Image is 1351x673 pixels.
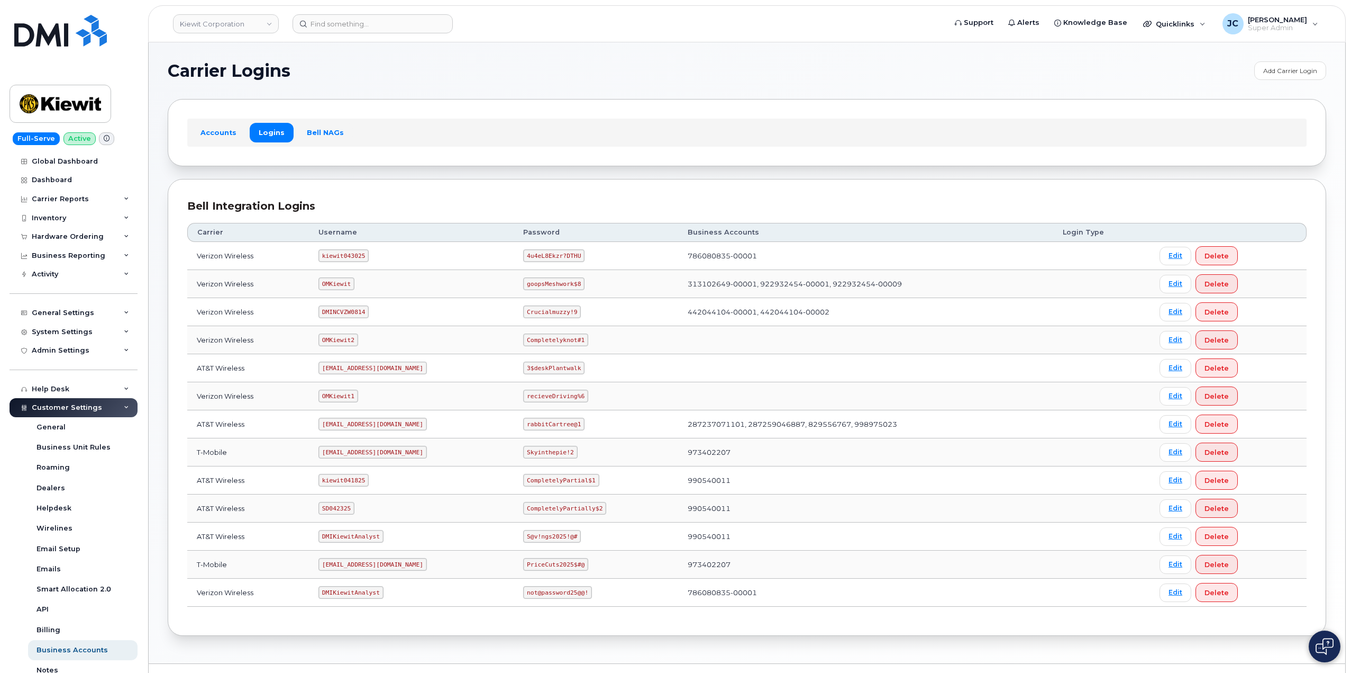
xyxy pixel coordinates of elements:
code: not@password25@@! [523,586,592,599]
td: Verizon Wireless [187,270,309,298]
button: Delete [1195,583,1238,602]
td: 973402207 [678,438,1053,466]
code: [EMAIL_ADDRESS][DOMAIN_NAME] [318,558,427,571]
code: S@v!ngs2025!@# [523,530,581,543]
code: OMKiewit1 [318,390,358,402]
span: Delete [1204,504,1229,514]
a: Add Carrier Login [1254,61,1326,80]
a: Edit [1160,387,1191,406]
span: Carrier Logins [168,63,290,79]
code: SD042325 [318,502,354,515]
td: AT&T Wireless [187,523,309,551]
td: 990540011 [678,495,1053,523]
button: Delete [1195,246,1238,265]
span: Delete [1204,335,1229,345]
td: 442044104-00001, 442044104-00002 [678,298,1053,326]
a: Edit [1160,443,1191,462]
span: Delete [1204,419,1229,429]
code: [EMAIL_ADDRESS][DOMAIN_NAME] [318,362,427,374]
td: 786080835-00001 [678,242,1053,270]
button: Delete [1195,387,1238,406]
code: OMKiewit2 [318,334,358,346]
span: Delete [1204,447,1229,457]
td: Verizon Wireless [187,579,309,607]
a: Edit [1160,555,1191,574]
a: Edit [1160,359,1191,378]
th: Login Type [1053,223,1150,242]
span: Delete [1204,560,1229,570]
th: Business Accounts [678,223,1053,242]
span: Delete [1204,251,1229,261]
code: 4u4eL8Ekzr?DTHU [523,249,585,262]
td: AT&T Wireless [187,495,309,523]
td: Verizon Wireless [187,298,309,326]
button: Delete [1195,415,1238,434]
code: Completelyknot#1 [523,334,588,346]
code: PriceCuts2025$#@ [523,558,588,571]
code: kiewit041825 [318,474,369,487]
code: Crucialmuzzy!9 [523,306,581,318]
td: 973402207 [678,551,1053,579]
span: Delete [1204,475,1229,486]
code: DMIKiewitAnalyst [318,586,384,599]
td: 990540011 [678,523,1053,551]
code: recieveDriving%6 [523,390,588,402]
code: DMIKiewitAnalyst [318,530,384,543]
button: Delete [1195,274,1238,293]
td: AT&T Wireless [187,410,309,438]
a: Edit [1160,275,1191,293]
code: OMKiewit [318,277,354,290]
span: Delete [1204,279,1229,289]
a: Logins [250,123,294,142]
code: [EMAIL_ADDRESS][DOMAIN_NAME] [318,446,427,459]
td: 313102649-00001, 922932454-00001, 922932454-00009 [678,270,1053,298]
span: Delete [1204,363,1229,373]
button: Delete [1195,471,1238,490]
a: Edit [1160,527,1191,546]
code: 3$deskPlantwalk [523,362,585,374]
a: Accounts [191,123,245,142]
button: Delete [1195,555,1238,574]
img: Open chat [1316,638,1334,655]
button: Delete [1195,358,1238,378]
button: Delete [1195,499,1238,518]
td: AT&T Wireless [187,466,309,495]
a: Bell NAGs [298,123,353,142]
span: Delete [1204,307,1229,317]
td: Verizon Wireless [187,326,309,354]
td: T-Mobile [187,438,309,466]
div: Bell Integration Logins [187,199,1307,214]
th: Password [514,223,678,242]
a: Edit [1160,303,1191,321]
button: Delete [1195,527,1238,546]
td: 786080835-00001 [678,579,1053,607]
code: CompletelyPartial$1 [523,474,599,487]
a: Edit [1160,247,1191,265]
code: Skyinthepie!2 [523,446,577,459]
span: Delete [1204,391,1229,401]
a: Edit [1160,415,1191,434]
a: Edit [1160,471,1191,490]
button: Delete [1195,443,1238,462]
code: goopsMeshwork$8 [523,277,585,290]
code: rabbitCartree@1 [523,418,585,430]
code: kiewit043025 [318,249,369,262]
a: Edit [1160,331,1191,349]
th: Carrier [187,223,309,242]
td: AT&T Wireless [187,354,309,382]
th: Username [309,223,514,242]
a: Edit [1160,499,1191,518]
span: Delete [1204,532,1229,542]
button: Delete [1195,302,1238,321]
td: Verizon Wireless [187,242,309,270]
a: Edit [1160,584,1191,602]
code: [EMAIL_ADDRESS][DOMAIN_NAME] [318,418,427,430]
td: Verizon Wireless [187,382,309,410]
td: 990540011 [678,466,1053,495]
button: Delete [1195,330,1238,349]
code: DMINCVZW0814 [318,306,369,318]
td: T-Mobile [187,551,309,579]
span: Delete [1204,588,1229,598]
td: 287237071101, 287259046887, 829556767, 998975023 [678,410,1053,438]
code: CompletelyPartially$2 [523,502,606,515]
